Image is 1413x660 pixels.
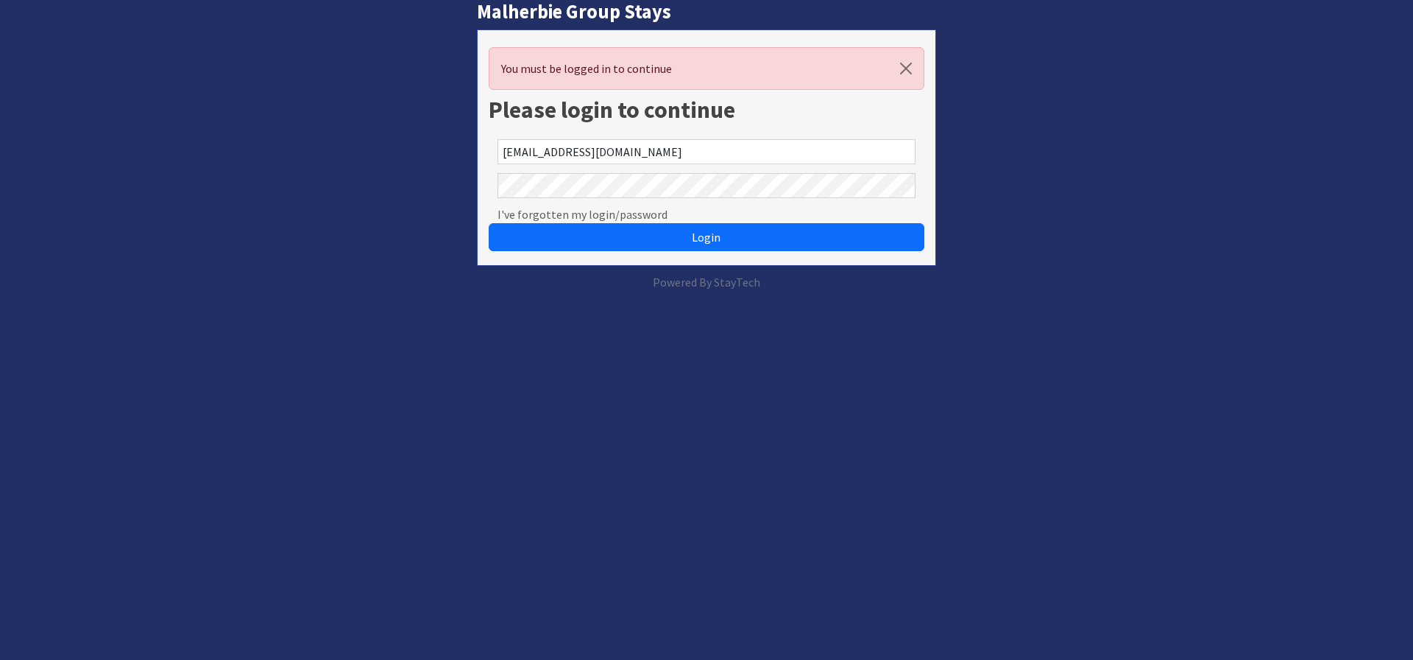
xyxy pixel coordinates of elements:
span: Login [692,230,720,245]
h1: Please login to continue [489,96,924,124]
button: Login [489,223,924,251]
input: Email [497,139,916,164]
a: I've forgotten my login/password [497,206,667,223]
div: You must be logged in to continue [489,47,924,90]
p: Powered By StayTech [477,273,936,291]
